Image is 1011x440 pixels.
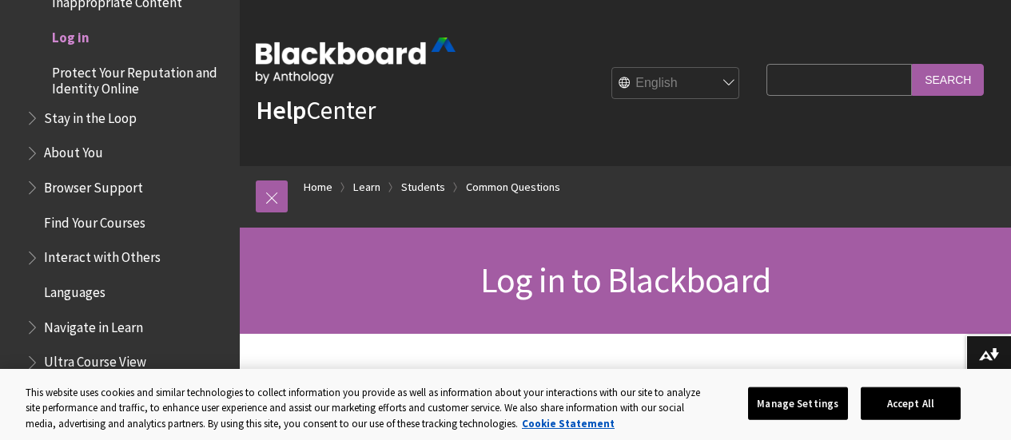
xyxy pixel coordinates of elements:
span: About You [44,140,103,161]
a: Learn [353,177,380,197]
button: Manage Settings [748,386,848,420]
a: More information about your privacy, opens in a new tab [522,417,615,430]
span: Find Your Courses [44,209,145,231]
span: Ultra Course View [44,349,146,371]
a: Home [304,177,332,197]
input: Search [912,64,984,95]
select: Site Language Selector [612,68,740,100]
span: Stay in the Loop [44,105,137,126]
span: Navigate in Learn [44,314,143,335]
a: Students [401,177,445,197]
a: Common Questions [466,177,560,197]
button: Accept All [861,386,961,420]
span: Languages [44,279,105,300]
span: Protect Your Reputation and Identity Online [52,59,229,97]
strong: Help [256,94,306,126]
span: Log in to Blackboard [480,258,770,302]
a: HelpCenter [256,94,376,126]
span: Interact with Others [44,244,161,266]
span: Log in [52,24,90,46]
span: Browser Support [44,174,143,196]
div: This website uses cookies and similar technologies to collect information you provide as well as ... [26,385,708,432]
img: Blackboard by Anthology [256,38,456,84]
